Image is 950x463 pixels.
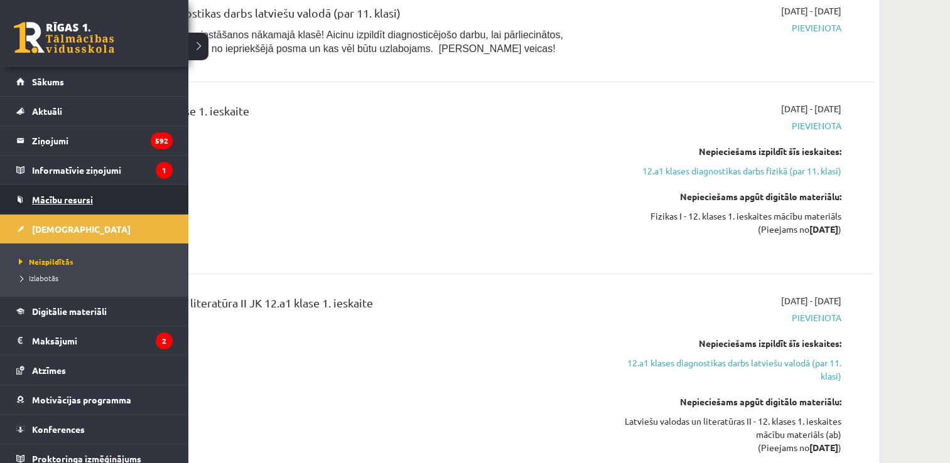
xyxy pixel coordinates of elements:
[16,257,73,267] span: Neizpildītās
[605,210,841,236] div: Fizikas I - 12. klases 1. ieskaites mācību materiāls (Pieejams no )
[94,29,563,54] span: Labdien! Sveicu Tevi ar iestāšanos nākamajā klasē! Aicinu izpildīt diagnosticējošo darbu, lai pār...
[605,395,841,408] div: Nepieciešams apgūt digitālo materiālu:
[16,256,176,267] a: Neizpildītās
[809,223,838,235] strong: [DATE]
[32,156,173,184] legend: Informatīvie ziņojumi
[32,194,93,205] span: Mācību resursi
[16,273,58,283] span: Izlabotās
[32,76,64,87] span: Sākums
[32,306,107,317] span: Digitālie materiāli
[16,156,173,184] a: Informatīvie ziņojumi1
[605,164,841,178] a: 12.a1 klases diagnostikas darbs fizikā (par 11. klasi)
[16,356,173,385] a: Atzīmes
[32,223,131,235] span: [DEMOGRAPHIC_DATA]
[16,67,173,96] a: Sākums
[32,365,66,376] span: Atzīmes
[781,102,841,115] span: [DATE] - [DATE]
[156,333,173,349] i: 2
[605,145,841,158] div: Nepieciešams izpildīt šīs ieskaites:
[605,119,841,132] span: Pievienota
[151,132,173,149] i: 592
[32,326,173,355] legend: Maksājumi
[94,102,586,125] div: Fizika JK 12.a1 klase 1. ieskaite
[16,126,173,155] a: Ziņojumi592
[32,394,131,405] span: Motivācijas programma
[809,442,838,453] strong: [DATE]
[16,185,173,214] a: Mācību resursi
[605,190,841,203] div: Nepieciešams apgūt digitālo materiālu:
[605,415,841,454] div: Latviešu valodas un literatūras II - 12. klases 1. ieskaites mācību materiāls (ab) (Pieejams no )
[94,294,586,317] div: Latviešu valoda un literatūra II JK 12.a1 klase 1. ieskaite
[156,162,173,179] i: 1
[32,105,62,117] span: Aktuāli
[16,97,173,125] a: Aktuāli
[32,423,85,435] span: Konferences
[16,215,173,243] a: [DEMOGRAPHIC_DATA]
[605,311,841,324] span: Pievienota
[605,21,841,35] span: Pievienota
[781,294,841,307] span: [DATE] - [DATE]
[16,326,173,355] a: Maksājumi2
[16,272,176,284] a: Izlabotās
[14,22,114,53] a: Rīgas 1. Tālmācības vidusskola
[94,4,586,28] div: 12.a1 klases diagnostikas darbs latviešu valodā (par 11. klasi)
[16,297,173,326] a: Digitālie materiāli
[16,385,173,414] a: Motivācijas programma
[16,415,173,444] a: Konferences
[605,356,841,383] a: 12.a1 klases diagnostikas darbs latviešu valodā (par 11. klasi)
[605,337,841,350] div: Nepieciešams izpildīt šīs ieskaites:
[781,4,841,18] span: [DATE] - [DATE]
[32,126,173,155] legend: Ziņojumi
